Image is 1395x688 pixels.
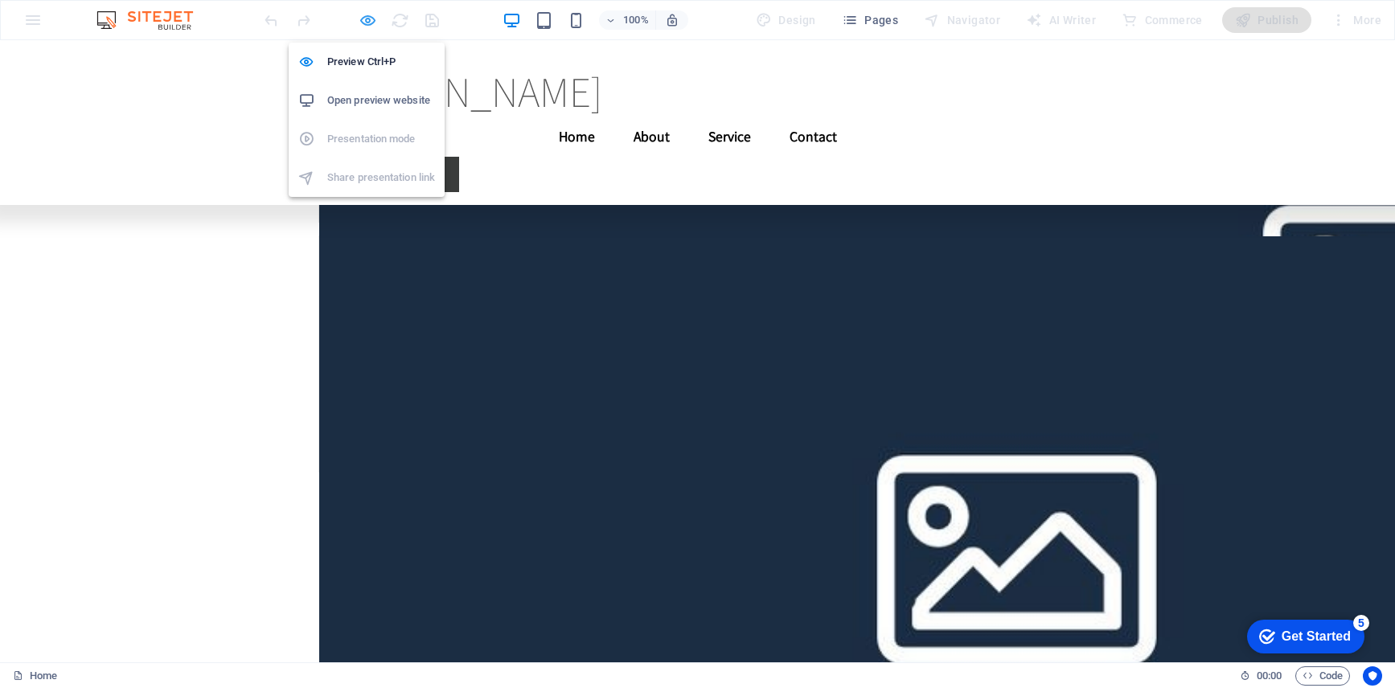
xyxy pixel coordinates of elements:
[47,18,117,32] div: Get Started
[318,561,1077,600] h2: Menu
[695,76,764,117] a: Service
[92,10,213,30] img: Editor Logo
[318,117,459,152] a: Button label
[749,7,823,33] div: Design (Ctrl+Alt+Y)
[318,23,602,79] span: [DOMAIN_NAME]
[1268,670,1270,682] span: :
[1257,666,1282,686] span: 00 00
[1303,666,1343,686] span: Code
[327,52,435,72] h6: Preview Ctrl+P
[835,7,905,33] button: Pages
[546,76,608,117] a: Home
[119,3,135,19] div: 5
[13,8,130,42] div: Get Started 5 items remaining, 0% complete
[1295,666,1350,686] button: Code
[842,12,898,28] span: Pages
[599,10,656,30] button: 100%
[621,76,683,117] a: About
[327,91,435,110] h6: Open preview website
[1363,666,1382,686] button: Usercentrics
[777,76,850,117] a: Contact
[665,13,679,27] i: On resize automatically adjust zoom level to fit chosen device.
[13,666,57,686] a: Click to cancel selection. Double-click to open Pages
[623,10,649,30] h6: 100%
